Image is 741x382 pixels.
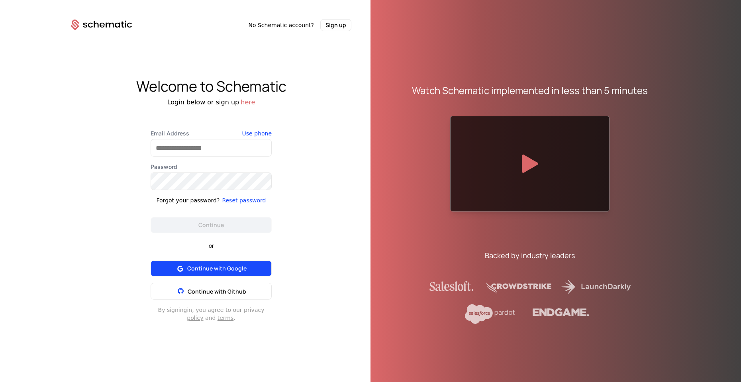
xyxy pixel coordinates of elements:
span: Continue with Google [187,264,247,272]
label: Password [151,163,272,171]
button: Continue with Github [151,283,272,300]
div: Welcome to Schematic [52,78,370,94]
button: Sign up [320,19,351,31]
span: No Schematic account? [248,21,314,29]
div: Backed by industry leaders [485,250,575,261]
div: By signing in , you agree to our privacy and . [151,306,272,322]
span: Continue with Github [188,288,246,295]
button: Use phone [242,129,272,137]
label: Email Address [151,129,272,137]
button: Reset password [222,196,266,204]
div: Login below or sign up [52,98,370,107]
div: Watch Schematic implemented in less than 5 minutes [412,84,648,97]
button: here [241,98,255,107]
div: Forgot your password? [157,196,220,204]
button: Continue with Google [151,261,272,276]
span: or [202,243,220,249]
a: policy [187,315,203,321]
button: Continue [151,217,272,233]
a: terms [218,315,234,321]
